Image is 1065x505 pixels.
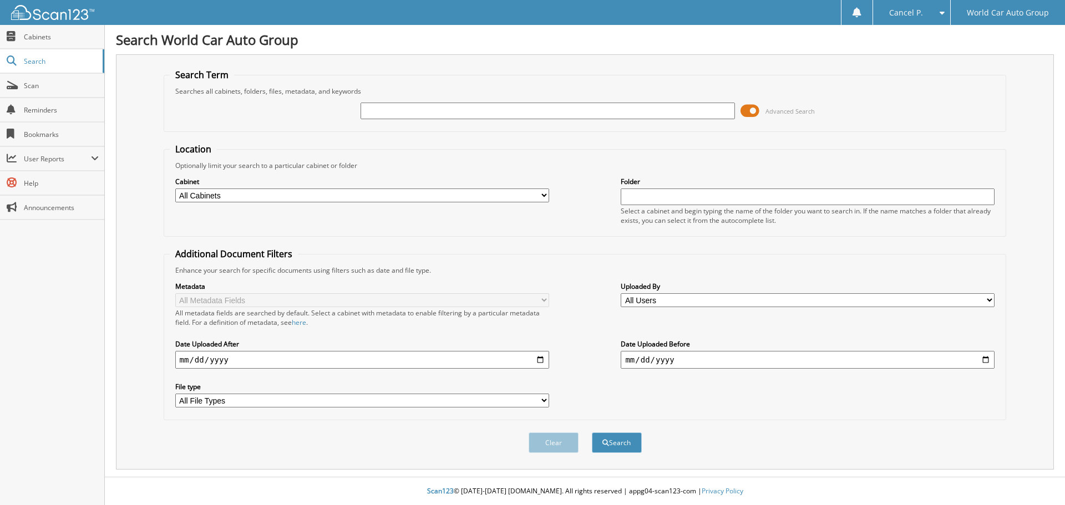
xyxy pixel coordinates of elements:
span: Help [24,178,99,188]
div: All metadata fields are searched by default. Select a cabinet with metadata to enable filtering b... [175,308,549,327]
span: Advanced Search [765,107,815,115]
div: Optionally limit your search to a particular cabinet or folder [170,161,1001,170]
label: Folder [621,177,995,186]
span: Announcements [24,203,99,212]
div: © [DATE]-[DATE] [DOMAIN_NAME]. All rights reserved | appg04-scan123-com | [105,478,1065,505]
span: World Car Auto Group [967,9,1049,16]
a: here [292,318,306,327]
legend: Search Term [170,69,234,81]
h1: Search World Car Auto Group [116,30,1054,49]
label: Date Uploaded After [175,339,549,349]
label: File type [175,382,549,391]
img: scan123-logo-white.svg [11,5,94,20]
span: Cabinets [24,32,99,42]
span: Search [24,57,97,66]
input: start [175,351,549,369]
div: Searches all cabinets, folders, files, metadata, and keywords [170,86,1001,96]
label: Cabinet [175,177,549,186]
span: Cancel P. [889,9,923,16]
input: end [621,351,995,369]
div: Enhance your search for specific documents using filters such as date and file type. [170,266,1001,275]
span: User Reports [24,154,91,164]
label: Metadata [175,282,549,291]
label: Uploaded By [621,282,995,291]
span: Bookmarks [24,130,99,139]
button: Search [592,432,642,453]
span: Scan123 [427,486,454,496]
span: Scan [24,81,99,90]
legend: Additional Document Filters [170,248,298,260]
button: Clear [529,432,579,453]
span: Reminders [24,105,99,115]
label: Date Uploaded Before [621,339,995,349]
legend: Location [170,143,217,155]
a: Privacy Policy [702,486,743,496]
div: Select a cabinet and begin typing the name of the folder you want to search in. If the name match... [621,206,995,225]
